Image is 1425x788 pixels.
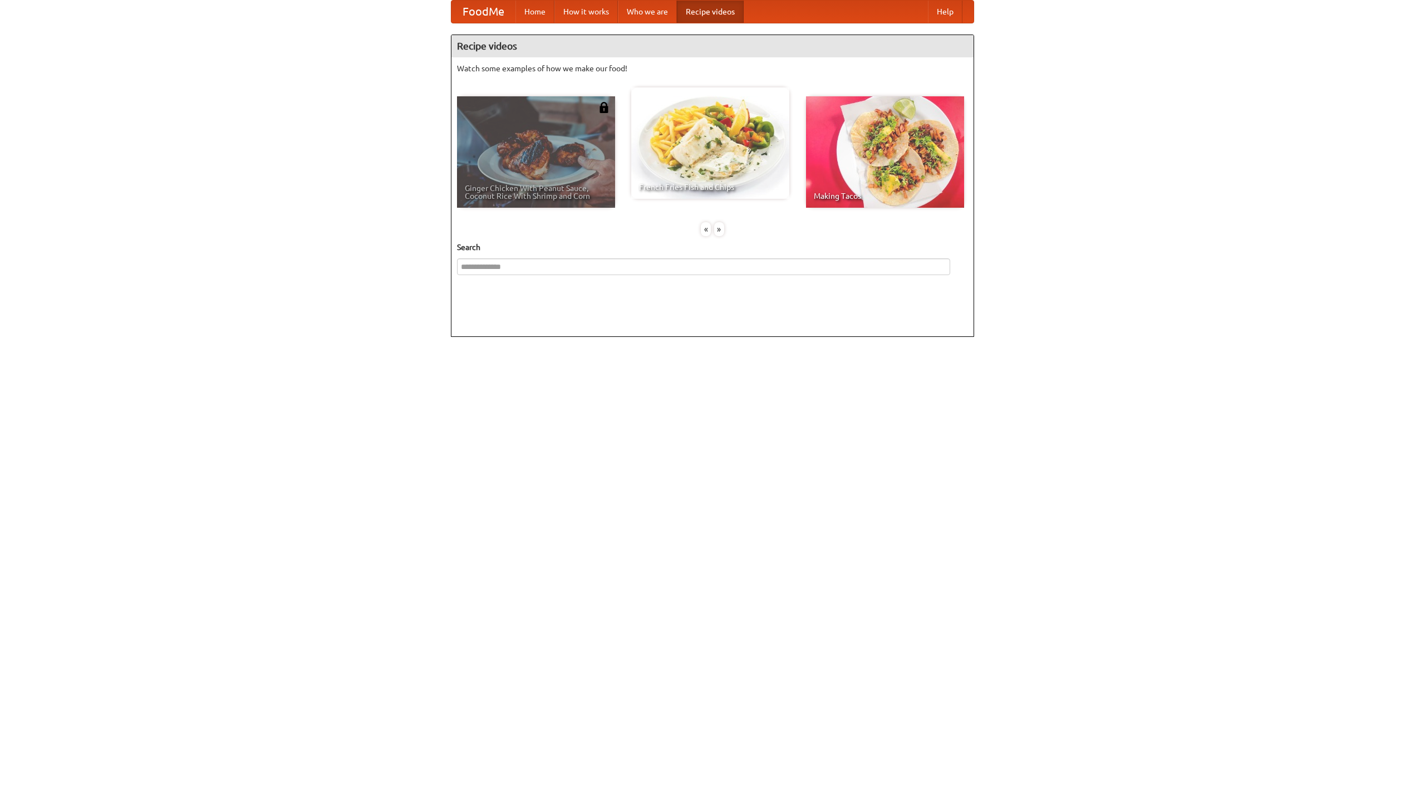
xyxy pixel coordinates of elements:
a: Making Tacos [806,96,964,208]
h4: Recipe videos [451,35,974,57]
a: How it works [554,1,618,23]
span: Making Tacos [814,192,956,200]
a: French Fries Fish and Chips [631,87,789,199]
a: FoodMe [451,1,515,23]
a: Recipe videos [677,1,744,23]
a: Who we are [618,1,677,23]
img: 483408.png [598,102,610,113]
p: Watch some examples of how we make our food! [457,63,968,74]
a: Home [515,1,554,23]
div: » [714,222,724,236]
span: French Fries Fish and Chips [639,183,782,191]
h5: Search [457,242,968,253]
a: Help [928,1,962,23]
div: « [701,222,711,236]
